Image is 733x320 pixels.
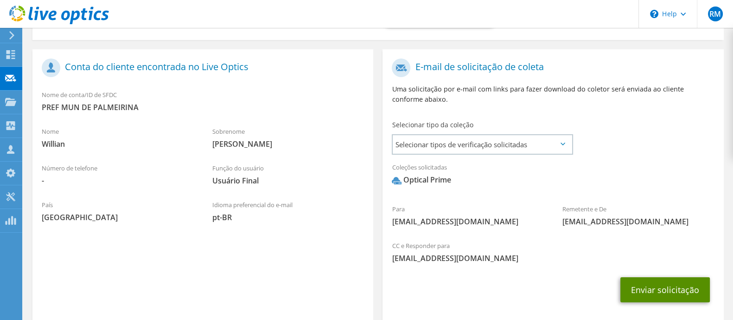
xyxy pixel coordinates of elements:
div: Número de telefone [32,158,203,190]
label: Selecionar tipo da coleção [392,120,473,130]
div: Para [382,199,553,231]
div: Coleções solicitadas [382,157,723,195]
span: Usuário Final [212,176,364,186]
div: País [32,195,203,227]
svg: \n [650,10,658,18]
span: [PERSON_NAME] [212,139,364,149]
span: [EMAIL_ADDRESS][DOMAIN_NAME] [392,216,544,227]
span: Willian [42,139,194,149]
div: Sobrenome [203,122,374,154]
div: Optical Prime [392,175,451,185]
span: Selecionar tipos de verificação solicitadas [393,135,571,154]
div: Nome de conta/ID de SFDC [32,85,373,117]
div: Função do usuário [203,158,374,190]
span: [EMAIL_ADDRESS][DOMAIN_NAME] [392,253,714,263]
span: [EMAIL_ADDRESS][DOMAIN_NAME] [562,216,714,227]
span: pt-BR [212,212,364,222]
p: Uma solicitação por e-mail com links para fazer download do coletor será enviada ao cliente confo... [392,84,714,104]
span: PREF MUN DE PALMEIRINA [42,102,364,112]
h1: E-mail de solicitação de coleta [392,59,709,77]
div: Nome [32,122,203,154]
div: Idioma preferencial do e-mail [203,195,374,227]
button: Enviar solicitação [620,277,710,302]
span: [GEOGRAPHIC_DATA] [42,212,194,222]
h1: Conta do cliente encontrada no Live Optics [42,59,359,77]
span: RM [708,7,723,21]
div: CC e Responder para [382,236,723,268]
div: Remetente e De [553,199,724,231]
span: - [42,176,194,186]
